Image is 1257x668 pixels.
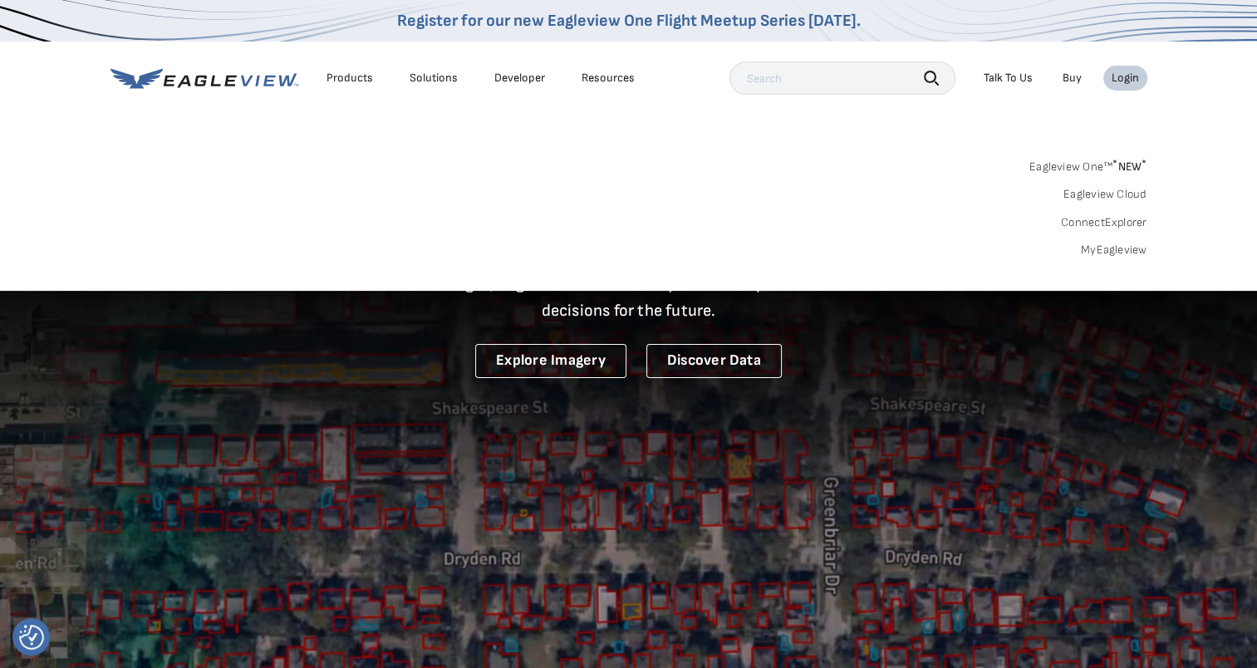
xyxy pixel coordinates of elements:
a: Buy [1063,71,1082,86]
a: ConnectExplorer [1061,215,1147,230]
div: Resources [582,71,635,86]
div: Login [1112,71,1139,86]
a: MyEagleview [1081,243,1147,258]
a: Developer [494,71,545,86]
input: Search [729,61,955,95]
a: Eagleview Cloud [1063,187,1147,202]
div: Products [327,71,373,86]
button: Consent Preferences [19,625,44,650]
div: Solutions [410,71,458,86]
a: Eagleview One™*NEW* [1029,155,1147,174]
img: Revisit consent button [19,625,44,650]
a: Discover Data [646,344,782,378]
a: Register for our new Eagleview One Flight Meetup Series [DATE]. [397,11,861,31]
span: NEW [1112,160,1147,174]
a: Explore Imagery [475,344,626,378]
div: Talk To Us [984,71,1033,86]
